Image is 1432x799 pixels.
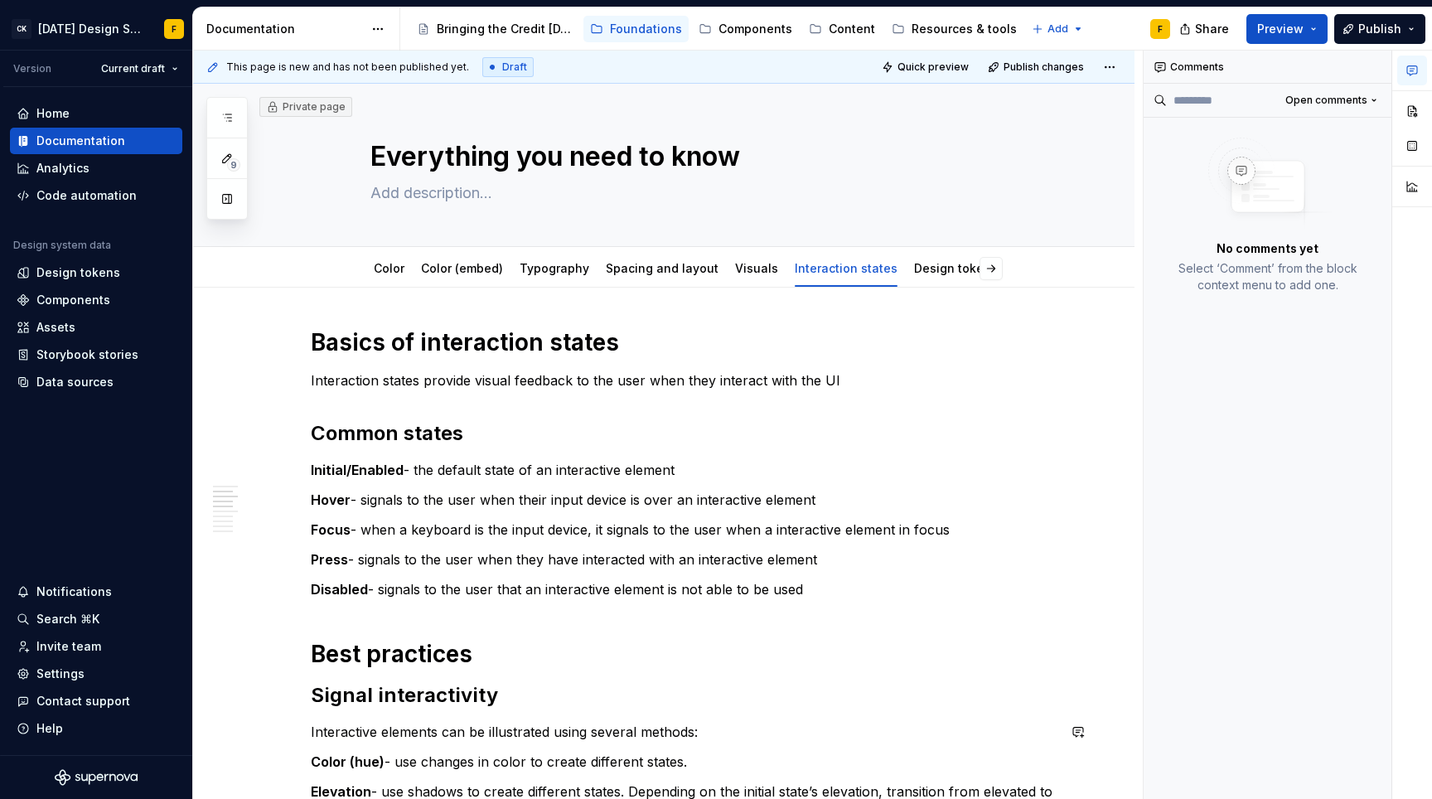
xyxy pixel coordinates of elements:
[10,579,182,605] button: Notifications
[410,16,580,42] a: Bringing the Credit [DATE] brand to life across products
[227,158,240,172] span: 9
[311,460,1057,480] p: - the default state of an interactive element
[599,250,725,285] div: Spacing and layout
[10,341,182,368] a: Storybook stories
[1163,260,1372,293] p: Select ‘Comment’ from the block context menu to add one.
[38,21,144,37] div: [DATE] Design System
[10,155,182,182] a: Analytics
[36,292,110,308] div: Components
[606,261,718,275] a: Spacing and layout
[1285,94,1367,107] span: Open comments
[311,722,1057,742] p: Interactive elements can be illustrated using several methods:
[907,250,1004,285] div: Design tokens
[374,261,404,275] a: Color
[897,61,969,74] span: Quick preview
[10,259,182,286] a: Design tokens
[311,683,498,707] commenthighlight: Signal interactivity
[1246,14,1328,44] button: Preview
[1278,89,1385,112] button: Open comments
[311,550,1057,569] p: - signals to the user when they have interacted with an interactive element
[1171,14,1240,44] button: Share
[367,250,411,285] div: Color
[1144,51,1391,84] div: Comments
[36,264,120,281] div: Design tokens
[3,11,189,46] button: CK[DATE] Design SystemF
[718,21,792,37] div: Components
[802,16,882,42] a: Content
[94,57,186,80] button: Current draft
[36,319,75,336] div: Assets
[311,581,368,598] strong: Disabled
[502,61,527,74] span: Draft
[10,182,182,209] a: Code automation
[36,374,114,390] div: Data sources
[877,56,976,79] button: Quick preview
[983,56,1091,79] button: Publish changes
[36,160,89,177] div: Analytics
[36,187,137,204] div: Code automation
[311,462,404,478] strong: Initial/Enabled
[10,100,182,127] a: Home
[36,666,85,682] div: Settings
[10,633,182,660] a: Invite team
[10,661,182,687] a: Settings
[36,638,101,655] div: Invite team
[692,16,799,42] a: Components
[437,21,573,37] div: Bringing the Credit [DATE] brand to life across products
[367,137,994,177] textarea: Everything you need to know
[13,62,51,75] div: Version
[513,250,596,285] div: Typography
[36,720,63,737] div: Help
[36,693,130,709] div: Contact support
[1195,21,1229,37] span: Share
[610,21,682,37] div: Foundations
[36,105,70,122] div: Home
[36,611,99,627] div: Search ⌘K
[10,715,182,742] button: Help
[10,314,182,341] a: Assets
[266,100,346,114] div: Private page
[1217,240,1318,257] p: No comments yet
[172,22,177,36] div: F
[311,753,385,770] strong: Color (hue)
[36,133,125,149] div: Documentation
[1047,22,1068,36] span: Add
[13,239,111,252] div: Design system data
[914,261,998,275] a: Design tokens
[311,752,1057,772] p: - use changes in color to create different states.
[101,62,165,75] span: Current draft
[885,16,1023,42] a: Resources & tools
[55,769,138,786] svg: Supernova Logo
[1158,22,1163,36] div: F
[1004,61,1084,74] span: Publish changes
[788,250,904,285] div: Interaction states
[1257,21,1304,37] span: Preview
[1358,21,1401,37] span: Publish
[311,579,1057,599] p: - signals to the user that an interactive element is not able to be used
[728,250,785,285] div: Visuals
[311,639,1057,669] h1: Best practices
[10,369,182,395] a: Data sources
[10,606,182,632] button: Search ⌘K
[311,492,351,508] strong: Hover
[36,584,112,600] div: Notifications
[311,521,351,538] strong: Focus
[520,261,589,275] a: Typography
[829,21,875,37] div: Content
[311,520,1057,540] p: - when a keyboard is the input device, it signals to the user when a interactive element in focus
[410,12,1023,46] div: Page tree
[795,261,897,275] a: Interaction states
[583,16,689,42] a: Foundations
[421,261,503,275] a: Color (embed)
[311,420,1057,447] h2: Common states
[36,346,138,363] div: Storybook stories
[10,287,182,313] a: Components
[311,490,1057,510] p: - signals to the user when their input device is over an interactive element
[206,21,363,37] div: Documentation
[1027,17,1089,41] button: Add
[912,21,1017,37] div: Resources & tools
[311,370,1057,390] p: Interaction states provide visual feedback to the user when they interact with the UI
[12,19,31,39] div: CK
[311,551,348,568] strong: Press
